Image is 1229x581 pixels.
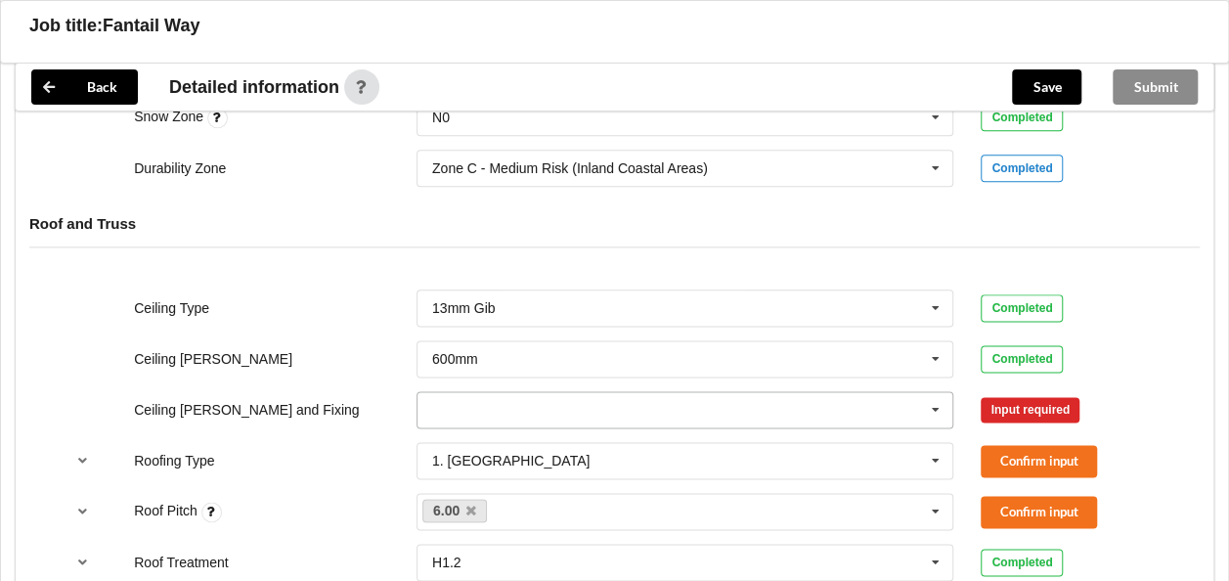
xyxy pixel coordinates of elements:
div: Input required [981,397,1079,423]
div: 1. [GEOGRAPHIC_DATA] [432,454,590,468]
div: Completed [981,104,1063,131]
button: Save [1012,69,1081,105]
div: 13mm Gib [432,301,496,315]
h3: Job title: [29,15,103,37]
h3: Fantail Way [103,15,199,37]
button: reference-toggle [64,443,102,478]
label: Durability Zone [134,160,226,176]
div: N0 [432,111,450,124]
div: Zone C - Medium Risk (Inland Coastal Areas) [432,161,708,175]
button: reference-toggle [64,494,102,529]
span: Detailed information [169,78,339,96]
button: Confirm input [981,496,1097,528]
div: 600mm [432,352,478,366]
button: reference-toggle [64,545,102,580]
button: Confirm input [981,445,1097,477]
label: Ceiling [PERSON_NAME] [134,351,292,367]
label: Ceiling [PERSON_NAME] and Fixing [134,402,359,418]
label: Roof Pitch [134,503,200,518]
label: Snow Zone [134,109,207,124]
div: Completed [981,155,1063,182]
button: Back [31,69,138,105]
div: Completed [981,345,1063,373]
a: 6.00 [422,499,487,522]
div: Completed [981,549,1063,576]
div: H1.2 [432,556,461,569]
h4: Roof and Truss [29,214,1200,233]
label: Roofing Type [134,453,214,469]
div: Completed [981,294,1063,322]
label: Roof Treatment [134,555,229,570]
label: Ceiling Type [134,300,209,316]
